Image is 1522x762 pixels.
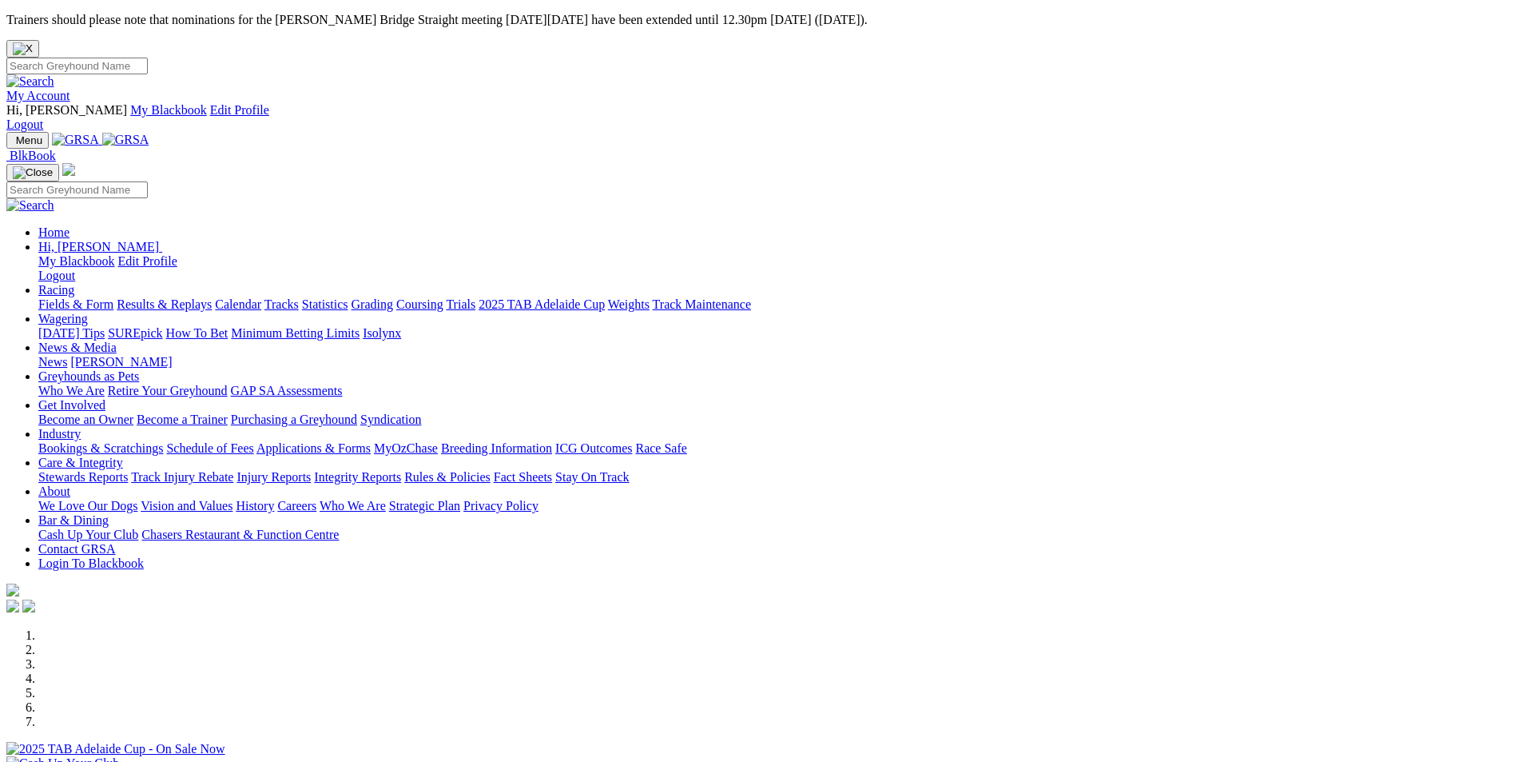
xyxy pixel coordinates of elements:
[38,355,1516,369] div: News & Media
[166,441,253,455] a: Schedule of Fees
[38,441,163,455] a: Bookings & Scratchings
[38,528,138,541] a: Cash Up Your Club
[38,355,67,369] a: News
[38,240,162,253] a: Hi, [PERSON_NAME]
[70,355,172,369] a: [PERSON_NAME]
[555,441,632,455] a: ICG Outcomes
[108,384,228,397] a: Retire Your Greyhound
[117,297,212,311] a: Results & Replays
[141,499,232,513] a: Vision and Values
[256,441,371,455] a: Applications & Forms
[38,470,128,484] a: Stewards Reports
[404,470,491,484] a: Rules & Policies
[441,441,552,455] a: Breeding Information
[6,89,70,102] a: My Account
[6,40,39,58] button: Close
[446,297,475,311] a: Trials
[38,413,133,426] a: Become an Owner
[16,134,42,146] span: Menu
[6,103,127,117] span: Hi, [PERSON_NAME]
[6,118,43,131] a: Logout
[38,254,115,268] a: My Blackbook
[38,341,117,354] a: News & Media
[653,297,751,311] a: Track Maintenance
[277,499,316,513] a: Careers
[635,441,686,455] a: Race Safe
[555,470,629,484] a: Stay On Track
[38,326,105,340] a: [DATE] Tips
[314,470,401,484] a: Integrity Reports
[38,499,1516,513] div: About
[62,163,75,176] img: logo-grsa-white.png
[38,240,159,253] span: Hi, [PERSON_NAME]
[494,470,552,484] a: Fact Sheets
[236,499,274,513] a: History
[38,254,1516,283] div: Hi, [PERSON_NAME]
[6,600,19,612] img: facebook.svg
[6,13,1516,27] p: Trainers should please note that nominations for the [PERSON_NAME] Bridge Straight meeting [DATE]...
[38,283,74,297] a: Racing
[38,499,137,513] a: We Love Our Dogs
[231,326,360,340] a: Minimum Betting Limits
[137,413,228,426] a: Become a Trainer
[608,297,650,311] a: Weights
[131,470,233,484] a: Track Injury Rebate
[38,297,113,311] a: Fields & Form
[118,254,177,268] a: Edit Profile
[38,384,1516,398] div: Greyhounds as Pets
[38,413,1516,427] div: Get Involved
[6,584,19,596] img: logo-grsa-white.png
[38,312,88,325] a: Wagering
[13,166,53,179] img: Close
[13,42,33,55] img: X
[6,132,49,149] button: Toggle navigation
[38,427,81,441] a: Industry
[102,133,149,147] img: GRSA
[38,369,139,383] a: Greyhounds as Pets
[38,456,123,469] a: Care & Integrity
[166,326,228,340] a: How To Bet
[38,485,70,498] a: About
[352,297,393,311] a: Grading
[396,297,443,311] a: Coursing
[52,133,99,147] img: GRSA
[479,297,605,311] a: 2025 TAB Adelaide Cup
[6,742,225,756] img: 2025 TAB Adelaide Cup - On Sale Now
[210,103,269,117] a: Edit Profile
[215,297,261,311] a: Calendar
[38,297,1516,312] div: Racing
[38,225,70,239] a: Home
[38,398,105,412] a: Get Involved
[38,557,144,570] a: Login To Blackbook
[38,326,1516,341] div: Wagering
[6,58,148,74] input: Search
[38,528,1516,542] div: Bar & Dining
[6,103,1516,132] div: My Account
[236,470,311,484] a: Injury Reports
[320,499,386,513] a: Who We Are
[264,297,299,311] a: Tracks
[6,198,54,213] img: Search
[38,269,75,282] a: Logout
[38,441,1516,456] div: Industry
[6,182,148,198] input: Search
[6,164,59,182] button: Toggle navigation
[141,528,339,541] a: Chasers Restaurant & Function Centre
[38,542,115,556] a: Contact GRSA
[10,149,56,162] span: BlkBook
[38,470,1516,485] div: Care & Integrity
[389,499,460,513] a: Strategic Plan
[130,103,207,117] a: My Blackbook
[360,413,421,426] a: Syndication
[231,384,343,397] a: GAP SA Assessments
[302,297,348,311] a: Statistics
[6,149,56,162] a: BlkBook
[22,600,35,612] img: twitter.svg
[363,326,401,340] a: Isolynx
[108,326,162,340] a: SUREpick
[38,513,109,527] a: Bar & Dining
[6,74,54,89] img: Search
[38,384,105,397] a: Who We Are
[374,441,438,455] a: MyOzChase
[231,413,357,426] a: Purchasing a Greyhound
